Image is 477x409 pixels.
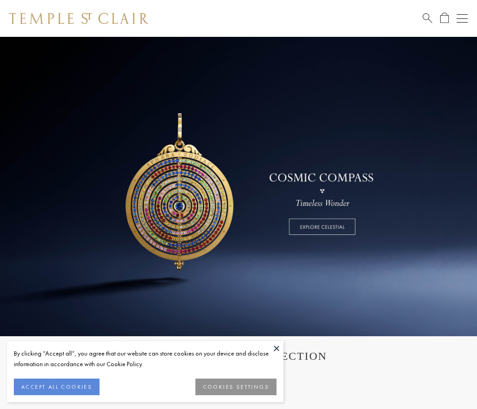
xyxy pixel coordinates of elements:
img: Temple St. Clair [9,13,148,24]
a: Open Shopping Bag [440,12,449,24]
button: Open navigation [457,13,468,24]
button: COOKIES SETTINGS [195,379,277,395]
button: ACCEPT ALL COOKIES [14,379,100,395]
a: Search [423,12,432,24]
div: By clicking “Accept all”, you agree that our website can store cookies on your device and disclos... [14,348,277,369]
